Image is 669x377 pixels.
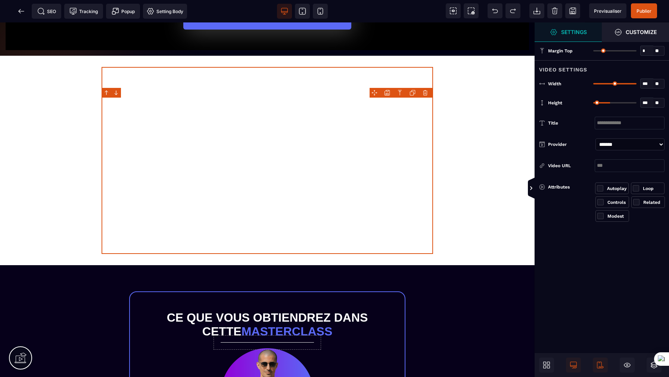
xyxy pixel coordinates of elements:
[607,212,627,220] div: Modest
[607,185,627,192] div: Autoplay
[69,7,98,15] span: Tracking
[548,100,562,106] span: Height
[566,358,581,373] span: Desktop Only
[464,3,479,18] span: Screenshot
[539,183,595,191] div: Attributes
[446,3,461,18] span: View components
[145,285,390,320] h1: Ce que vous obtiendrez dans cette
[626,29,657,35] strong: Customize
[539,358,554,373] span: Open Blocks
[242,302,333,316] span: masterclass
[147,7,183,15] span: Setting Body
[548,81,561,87] span: Width
[112,7,135,15] span: Popup
[589,3,626,18] span: Preview
[535,22,602,42] span: Settings
[37,7,56,15] span: SEO
[535,60,669,74] div: Video Settings
[647,358,662,373] span: Open Layers
[643,199,663,206] div: Related
[548,141,592,148] div: Provider
[594,8,622,14] span: Previsualiser
[548,48,573,54] span: Margin Top
[607,199,627,206] div: Controls
[620,358,635,373] span: Hide/Show Block
[643,185,663,192] div: Loop
[593,358,608,373] span: Mobile Only
[548,162,595,169] div: Video URL
[548,119,595,127] div: Title
[602,22,669,42] span: Open Style Manager
[561,29,587,35] strong: Settings
[637,8,651,14] span: Publier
